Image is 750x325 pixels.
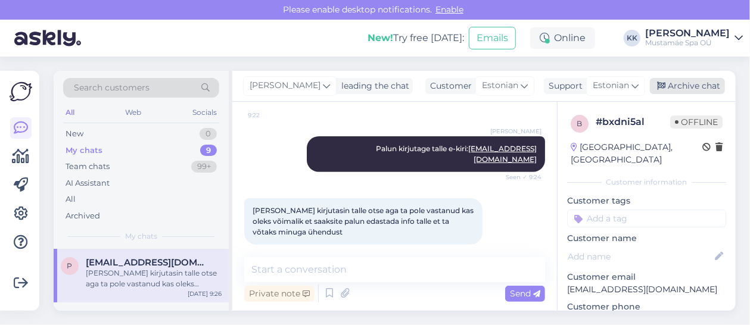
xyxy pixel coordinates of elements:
[86,257,210,268] span: peterrobinrattasepp@yahoo.com
[567,301,726,313] p: Customer phone
[200,145,217,157] div: 9
[567,177,726,187] div: Customer information
[593,79,629,92] span: Estonian
[248,245,292,254] span: 9:26
[66,210,100,222] div: Archived
[645,38,730,48] div: Mustamäe Spa OÜ
[497,173,542,182] span: Seen ✓ 9:24
[337,80,409,92] div: leading the chat
[248,111,292,120] span: 9:22
[10,80,32,103] img: Askly Logo
[191,161,217,173] div: 99+
[567,232,726,245] p: Customer name
[670,115,723,129] span: Offline
[188,289,222,298] div: [DATE] 9:26
[432,4,467,15] span: Enable
[250,79,320,92] span: [PERSON_NAME]
[482,79,518,92] span: Estonian
[469,27,516,49] button: Emails
[468,144,537,164] a: [EMAIL_ADDRESS][DOMAIN_NAME]
[376,144,537,164] span: Palun kirjutage talle e-kiri:
[125,231,157,242] span: My chats
[67,261,73,270] span: p
[544,80,583,92] div: Support
[368,31,464,45] div: Try free [DATE]:
[66,177,110,189] div: AI Assistant
[650,78,725,94] div: Archive chat
[86,268,222,289] div: [PERSON_NAME] kirjutasin talle otse aga ta pole vastanud kas oleks võimalik et saaksite palun eda...
[425,80,472,92] div: Customer
[66,128,83,140] div: New
[567,195,726,207] p: Customer tags
[567,210,726,227] input: Add a tag
[63,105,77,120] div: All
[123,105,144,120] div: Web
[200,128,217,140] div: 0
[596,115,670,129] div: # bxdni5al
[624,30,640,46] div: KK
[66,161,110,173] div: Team chats
[571,141,702,166] div: [GEOGRAPHIC_DATA], [GEOGRAPHIC_DATA]
[645,29,743,48] a: [PERSON_NAME]Mustamäe Spa OÜ
[577,119,583,128] span: b
[368,32,393,43] b: New!
[253,206,475,236] span: [PERSON_NAME] kirjutasin talle otse aga ta pole vastanud kas oleks võimalik et saaksite palun eda...
[567,283,726,296] p: [EMAIL_ADDRESS][DOMAIN_NAME]
[66,193,76,205] div: All
[530,27,595,49] div: Online
[244,286,315,302] div: Private note
[510,288,540,299] span: Send
[645,29,730,38] div: [PERSON_NAME]
[567,271,726,283] p: Customer email
[568,250,712,263] input: Add name
[66,145,102,157] div: My chats
[490,127,542,136] span: [PERSON_NAME]
[190,105,219,120] div: Socials
[74,82,150,94] span: Search customers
